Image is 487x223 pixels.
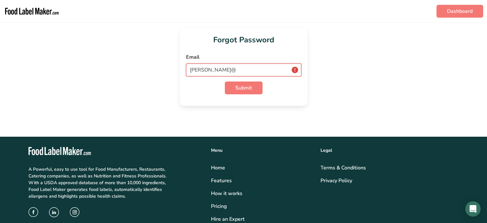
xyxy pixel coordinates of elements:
div: Legal [321,147,459,154]
a: Privacy Policy [321,177,459,184]
a: Home [211,164,313,172]
img: Food Label Maker [4,3,60,20]
a: Hire an Expert [211,215,313,223]
a: Dashboard [436,5,483,18]
p: A Powerful, easy to use tool for Food Manufacturers, Restaurants, Catering companies, as well as ... [28,166,168,200]
div: Open Intercom Messenger [465,201,481,217]
div: How it works [211,190,313,197]
h1: Forgot Password [186,34,301,46]
label: Email [186,53,301,61]
a: Terms & Conditions [321,164,459,172]
button: Submit [225,81,263,94]
a: Pricing [211,202,313,210]
div: Menu [211,147,313,154]
a: Features [211,177,313,184]
span: Submit [235,84,252,92]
